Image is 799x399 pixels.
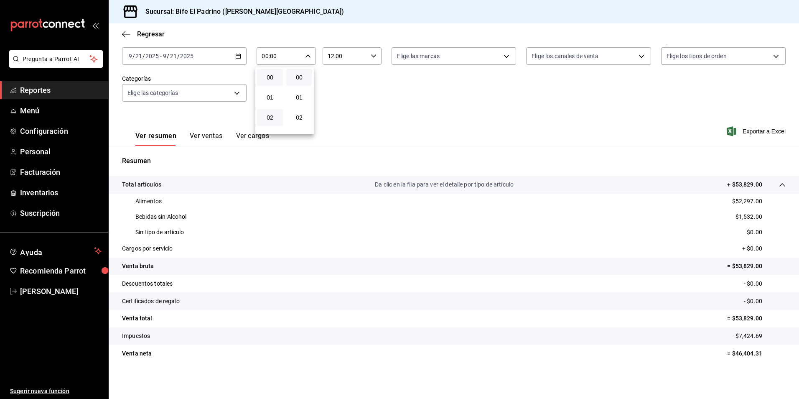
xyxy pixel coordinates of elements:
[291,94,307,101] span: 01
[286,69,312,86] button: 00
[262,94,278,101] span: 01
[286,109,312,126] button: 02
[286,89,312,106] button: 01
[291,114,307,121] span: 02
[257,69,283,86] button: 00
[291,74,307,81] span: 00
[262,74,278,81] span: 00
[257,89,283,106] button: 01
[257,109,283,126] button: 02
[262,114,278,121] span: 02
